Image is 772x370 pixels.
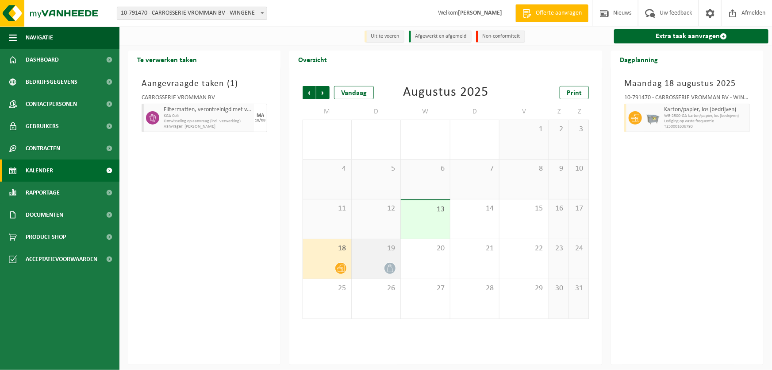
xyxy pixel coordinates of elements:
[257,113,264,118] div: MA
[573,164,584,174] span: 10
[316,86,330,99] span: Volgende
[26,71,77,93] span: Bedrijfsgegevens
[405,164,445,174] span: 6
[664,113,747,119] span: WB-2500-GA karton/papier, los (bedrijven)
[664,119,747,124] span: Lediging op vaste frequentie
[26,115,59,137] span: Gebruikers
[553,244,564,253] span: 23
[26,160,53,182] span: Kalender
[307,164,347,174] span: 4
[409,31,472,43] li: Afgewerkt en afgemeld
[504,125,544,134] span: 1
[504,164,544,174] span: 8
[455,284,495,293] span: 28
[117,7,267,19] span: 10-791470 - CARROSSERIE VROMMAN BV - WINGENE
[255,118,265,123] div: 18/08
[549,104,569,120] td: Z
[499,104,549,120] td: V
[26,93,77,115] span: Contactpersonen
[569,104,589,120] td: Z
[142,95,267,104] div: CARROSSERIE VROMMAN BV
[553,125,564,134] span: 2
[560,86,589,99] a: Print
[164,124,252,129] span: Aanvrager: [PERSON_NAME]
[26,27,53,49] span: Navigatie
[573,204,584,214] span: 17
[624,77,750,90] h3: Maandag 18 augustus 2025
[455,164,495,174] span: 7
[164,113,252,119] span: KGA Colli
[573,125,584,134] span: 3
[405,244,445,253] span: 20
[401,104,450,120] td: W
[230,79,235,88] span: 1
[476,31,525,43] li: Non-conformiteit
[664,106,747,113] span: Karton/papier, los (bedrijven)
[504,284,544,293] span: 29
[26,248,97,270] span: Acceptatievoorwaarden
[567,90,582,97] span: Print
[365,31,404,43] li: Uit te voeren
[26,137,60,160] span: Contracten
[624,95,750,104] div: 10-791470 - CARROSSERIE VROMMAN BV - WINGENE
[352,104,401,120] td: D
[303,104,352,120] td: M
[405,205,445,214] span: 13
[356,284,396,293] span: 26
[356,204,396,214] span: 12
[573,284,584,293] span: 31
[117,7,267,20] span: 10-791470 - CARROSSERIE VROMMAN BV - WINGENE
[553,164,564,174] span: 9
[611,51,667,68] h2: Dagplanning
[504,244,544,253] span: 22
[405,284,445,293] span: 27
[646,111,660,125] img: WB-2500-GAL-GY-01
[356,164,396,174] span: 5
[26,204,63,226] span: Documenten
[458,10,502,16] strong: [PERSON_NAME]
[455,244,495,253] span: 21
[455,204,495,214] span: 14
[307,284,347,293] span: 25
[26,49,59,71] span: Dashboard
[26,182,60,204] span: Rapportage
[142,77,267,90] h3: Aangevraagde taken ( )
[553,204,564,214] span: 16
[356,244,396,253] span: 19
[573,244,584,253] span: 24
[303,86,316,99] span: Vorige
[515,4,588,22] a: Offerte aanvragen
[664,124,747,129] span: T250001636793
[26,226,66,248] span: Product Shop
[553,284,564,293] span: 30
[334,86,374,99] div: Vandaag
[504,204,544,214] span: 15
[307,244,347,253] span: 18
[289,51,336,68] h2: Overzicht
[164,119,252,124] span: Omwisseling op aanvraag (incl. verwerking)
[164,106,252,113] span: Filtermatten, verontreinigd met verf
[307,204,347,214] span: 11
[128,51,206,68] h2: Te verwerken taken
[534,9,584,18] span: Offerte aanvragen
[403,86,488,99] div: Augustus 2025
[614,29,768,43] a: Extra taak aanvragen
[450,104,499,120] td: D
